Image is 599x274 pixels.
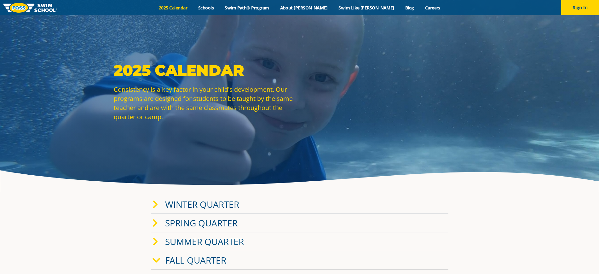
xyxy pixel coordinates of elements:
[274,5,333,11] a: About [PERSON_NAME]
[333,5,400,11] a: Swim Like [PERSON_NAME]
[153,5,193,11] a: 2025 Calendar
[165,198,239,210] a: Winter Quarter
[3,3,57,13] img: FOSS Swim School Logo
[114,61,244,79] strong: 2025 Calendar
[419,5,446,11] a: Careers
[400,5,419,11] a: Blog
[114,85,297,121] p: Consistency is a key factor in your child's development. Our programs are designed for students t...
[165,254,226,266] a: Fall Quarter
[165,236,244,248] a: Summer Quarter
[165,217,238,229] a: Spring Quarter
[219,5,274,11] a: Swim Path® Program
[193,5,219,11] a: Schools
